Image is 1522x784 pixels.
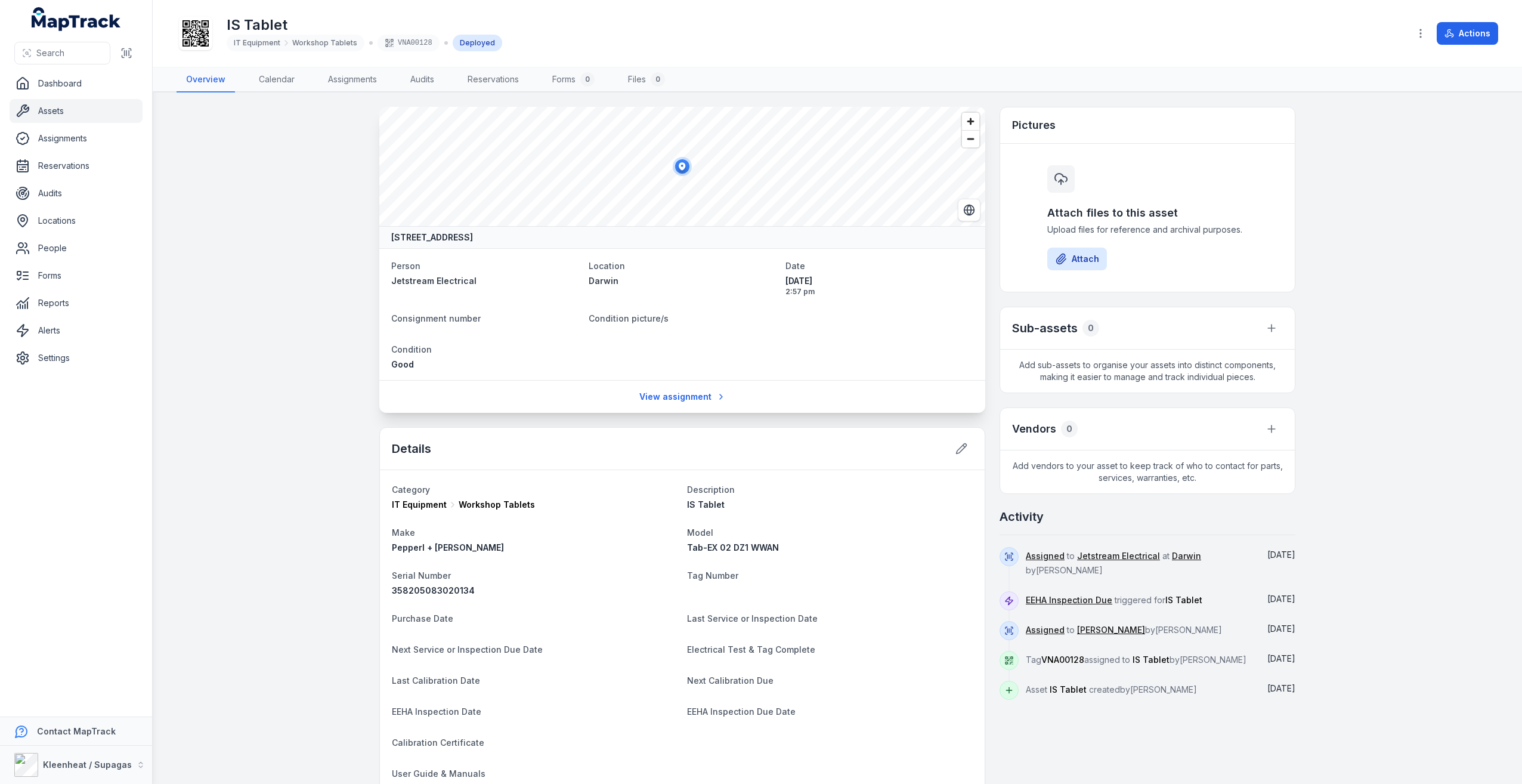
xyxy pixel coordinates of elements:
[687,706,796,717] span: EEHA Inspection Due Date
[249,67,304,92] a: Calendar
[227,16,502,35] h1: IS Tablet
[379,107,985,226] canvas: Map
[43,760,132,770] strong: Kleenheat / Supagas
[10,291,143,315] a: Reports
[392,499,447,511] span: IT Equipment
[1026,551,1201,575] span: to at by [PERSON_NAME]
[378,35,440,51] div: VNA00128
[401,67,444,92] a: Audits
[1133,655,1170,665] span: IS Tablet
[392,737,484,748] span: Calibration Certificate
[1050,684,1087,695] span: IS Tablet
[1026,625,1222,635] span: to by [PERSON_NAME]
[1000,350,1295,393] span: Add sub-assets to organise your assets into distinct components, making it easier to manage and t...
[458,67,528,92] a: Reservations
[1012,117,1056,134] h3: Pictures
[1267,550,1295,560] time: 29/05/2025, 2:57:25 pm
[1026,684,1197,695] span: Asset created by [PERSON_NAME]
[32,7,121,31] a: MapTrack
[1267,550,1295,560] span: [DATE]
[1267,594,1295,604] time: 01/04/2025, 12:00:00 am
[10,319,143,342] a: Alerts
[1026,655,1246,665] span: Tag assigned to by [PERSON_NAME]
[10,264,143,288] a: Forms
[687,542,779,552] span: Tab-EX 02 DZ1 WWAN
[543,67,604,92] a: Forms0
[1026,595,1202,605] span: triggered for
[10,209,143,233] a: Locations
[392,542,504,552] span: Pepperl + [PERSON_NAME]
[687,613,818,624] span: Last Service or Inspection Date
[1000,508,1044,525] h2: Activity
[391,275,579,287] a: Jetstream Electrical
[785,287,973,297] span: 2:57 pm
[177,67,235,92] a: Overview
[1267,683,1295,693] span: [DATE]
[1026,550,1065,562] a: Assigned
[1061,421,1078,437] div: 0
[687,570,738,581] span: Tag Number
[687,527,713,538] span: Model
[391,344,432,354] span: Condition
[725,755,812,765] span: Asset details updated!
[10,154,143,178] a: Reservations
[392,675,480,686] span: Last Calibration Date
[1077,550,1160,562] a: Jetstream Electrical
[1267,653,1295,663] span: [DATE]
[1047,248,1107,270] button: Attach
[687,675,774,686] span: Next Calibration Due
[391,261,420,271] span: Person
[589,276,618,286] span: Darwin
[37,726,116,736] strong: Contact MapTrack
[618,67,675,92] a: Files0
[1267,624,1295,634] span: [DATE]
[392,570,451,581] span: Serial Number
[589,313,669,323] span: Condition picture/s
[292,38,357,48] span: Workshop Tablets
[10,99,143,123] a: Assets
[651,72,665,87] div: 0
[391,313,481,323] span: Consignment number
[391,232,473,243] strong: [STREET_ADDRESS]
[392,585,475,595] span: 358205083020134
[392,613,453,624] span: Purchase Date
[1267,594,1295,604] span: [DATE]
[1267,683,1295,693] time: 20/12/2024, 10:32:17 am
[453,35,502,51] div: Deployed
[459,499,535,511] span: Workshop Tablets
[1047,224,1248,236] span: Upload files for reference and archival purposes.
[14,42,110,64] button: Search
[632,385,734,408] a: View assignment
[1012,421,1056,437] h3: Vendors
[1082,320,1099,337] div: 0
[391,359,414,369] span: Good
[962,113,979,130] button: Zoom in
[10,181,143,205] a: Audits
[392,440,431,457] h2: Details
[785,275,973,287] span: [DATE]
[1267,624,1295,634] time: 20/12/2024, 10:38:55 am
[1012,320,1078,337] h2: Sub-assets
[1000,450,1295,493] span: Add vendors to your asset to keep track of who to contact for parts, services, warranties, etc.
[10,72,143,95] a: Dashboard
[392,484,430,495] span: Category
[785,275,973,297] time: 29/05/2025, 2:57:25 pm
[958,199,980,221] button: Switch to Satellite View
[1047,205,1248,221] h3: Attach files to this asset
[318,67,386,92] a: Assignments
[785,261,805,271] span: Date
[234,38,280,48] span: IT Equipment
[1267,653,1295,663] time: 20/12/2024, 10:35:59 am
[392,768,485,779] span: User Guide & Manuals
[1437,22,1498,45] button: Actions
[589,275,777,287] a: Darwin
[1026,624,1065,636] a: Assigned
[10,236,143,260] a: People
[10,126,143,150] a: Assignments
[1026,594,1112,606] a: EEHA Inspection Due
[687,499,725,510] span: IS Tablet
[392,706,481,717] span: EEHA Inspection Date
[589,261,625,271] span: Location
[1165,595,1202,605] span: IS Tablet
